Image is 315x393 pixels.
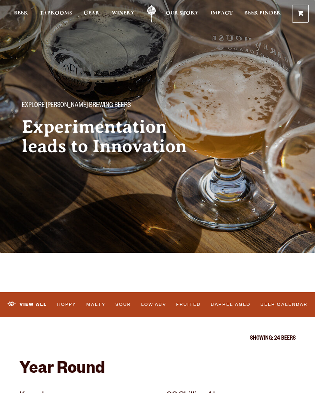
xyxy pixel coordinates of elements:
a: Hoppy [55,297,79,313]
h2: Year Round [19,361,296,379]
a: Taprooms [40,5,72,23]
span: Beer [14,10,28,16]
a: Low ABV [138,297,169,313]
h2: Experimentation leads to Innovation [22,117,190,156]
span: Impact [210,10,233,16]
span: Explore [PERSON_NAME] Brewing Beers [22,101,131,111]
p: Showing: 24 Beers [19,336,296,342]
a: Fruited [174,297,203,313]
span: Beer Finder [244,10,281,16]
span: Our Story [166,10,199,16]
a: View All [5,297,50,313]
a: Beer Finder [244,5,281,23]
a: Odell Home [142,5,161,23]
span: Winery [112,10,135,16]
a: Malty [84,297,108,313]
a: Gear [84,5,100,23]
a: Beer [14,5,28,23]
a: Our Story [166,5,199,23]
a: Impact [210,5,233,23]
span: Taprooms [40,10,72,16]
a: Sour [113,297,134,313]
span: Gear [84,10,100,16]
a: Beer Calendar [258,297,310,313]
a: Barrel Aged [208,297,253,313]
a: Winery [112,5,135,23]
